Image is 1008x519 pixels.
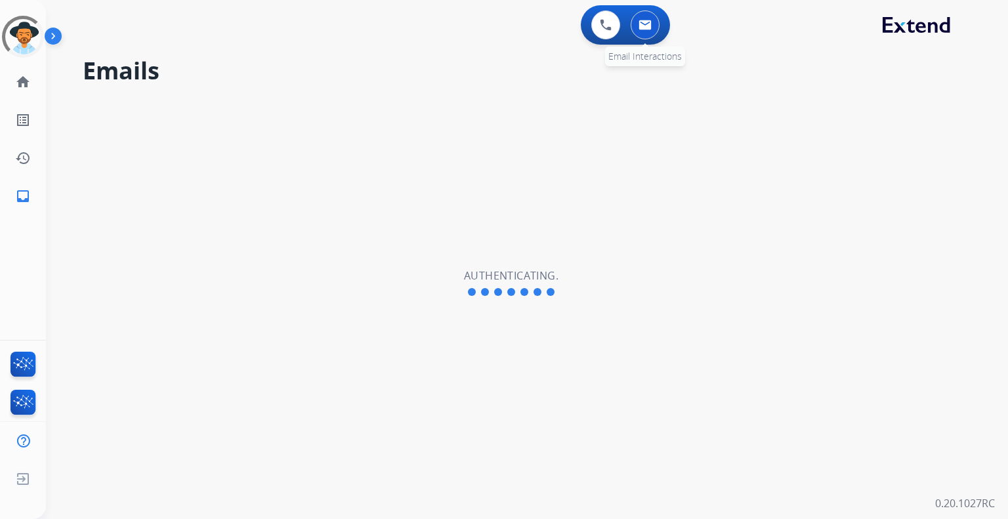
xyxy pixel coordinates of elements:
mat-icon: inbox [15,188,31,204]
h2: Authenticating. [464,268,558,283]
span: Email Interactions [608,50,682,62]
mat-icon: home [15,74,31,90]
p: 0.20.1027RC [935,495,995,511]
h2: Emails [83,58,976,84]
mat-icon: history [15,150,31,166]
mat-icon: list_alt [15,112,31,128]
